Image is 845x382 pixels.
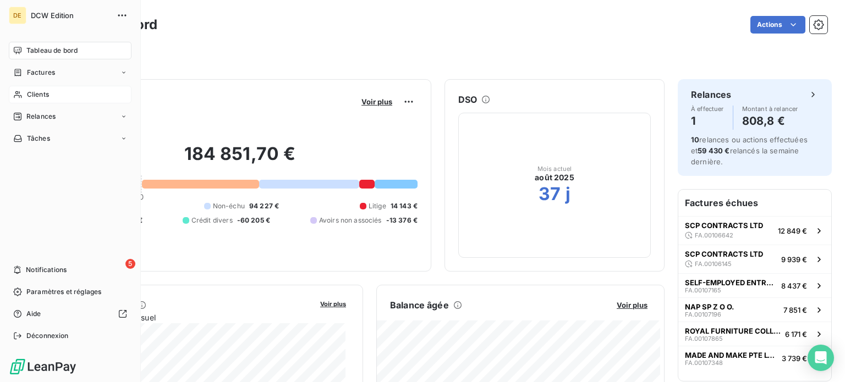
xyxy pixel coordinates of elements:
[249,201,279,211] span: 94 227 €
[742,112,798,130] h4: 808,8 €
[390,298,449,312] h6: Balance âgée
[695,261,732,267] span: FA.00106145
[535,172,574,183] span: août 2025
[26,287,101,297] span: Paramètres et réglages
[685,359,723,366] span: FA.00107348
[320,300,346,308] span: Voir plus
[566,183,570,205] h2: j
[458,93,477,106] h6: DSO
[742,106,798,112] span: Montant à relancer
[386,215,418,225] span: -13 376 €
[391,201,418,211] span: 14 143 €
[695,232,733,239] span: FA.00106642
[9,7,26,24] div: DE
[31,11,110,20] span: DCW Edition
[26,309,41,319] span: Aide
[685,326,781,335] span: ROYAL FURNITURE COLLECTION K.K
[685,278,777,287] span: SELF-EMPLOYED ENTREPRENEUR VAGANOVA [PERSON_NAME]
[319,215,382,225] span: Avoirs non associés
[9,283,131,301] a: Paramètres et réglages
[691,135,808,166] span: relances ou actions effectuées et relancés la semaine dernière.
[27,134,50,143] span: Tâches
[125,259,135,269] span: 5
[9,130,131,147] a: Tâches
[685,351,777,359] span: MADE AND MAKE PTE LTD.
[783,306,807,314] span: 7 851 €
[213,201,245,211] span: Non-échu
[782,354,807,363] span: 3 739 €
[369,201,386,211] span: Litige
[698,146,729,155] span: 59 430 €
[26,112,56,121] span: Relances
[27,90,49,99] span: Clients
[191,215,233,225] span: Crédit divers
[691,135,699,144] span: 10
[685,250,763,258] span: SCP CONTRACTS LTD
[9,108,131,125] a: Relances
[9,86,131,103] a: Clients
[237,215,270,225] span: -60 205 €
[685,287,721,294] span: FA.00107165
[781,281,807,290] span: 8 437 €
[678,346,831,370] button: MADE AND MAKE PTE LTD.FA.001073483 739 €
[613,300,651,310] button: Voir plus
[781,255,807,264] span: 9 939 €
[539,183,561,205] h2: 37
[361,97,392,106] span: Voir plus
[26,265,67,275] span: Notifications
[27,68,55,77] span: Factures
[62,143,418,176] h2: 184 851,70 €
[691,106,724,112] span: À effectuer
[358,97,396,107] button: Voir plus
[678,190,831,216] h6: Factures échues
[26,46,78,56] span: Tableau de bord
[678,216,831,245] button: SCP CONTRACTS LTDFA.0010664212 849 €
[9,305,131,323] a: Aide
[678,273,831,297] button: SELF-EMPLOYED ENTREPRENEUR VAGANOVA [PERSON_NAME]FA.001071658 437 €
[808,345,834,371] div: Open Intercom Messenger
[678,245,831,273] button: SCP CONTRACTS LTDFA.001061459 939 €
[678,297,831,322] button: NAP SP Z O O.FA.001071967 851 €
[685,335,723,342] span: FA.00107865
[317,298,349,308] button: Voir plus
[9,64,131,81] a: Factures
[678,322,831,346] button: ROYAL FURNITURE COLLECTION K.KFA.001078656 171 €
[785,330,807,339] span: 6 171 €
[750,16,805,34] button: Actions
[537,165,572,172] span: Mois actuel
[685,311,721,318] span: FA.00107196
[26,331,69,341] span: Déconnexion
[691,112,724,130] h4: 1
[139,192,144,201] span: 0
[62,312,312,323] span: Chiffre d'affaires mensuel
[617,301,648,309] span: Voir plus
[778,226,807,235] span: 12 849 €
[9,42,131,59] a: Tableau de bord
[685,302,734,311] span: NAP SP Z O O.
[691,88,731,101] h6: Relances
[685,221,763,230] span: SCP CONTRACTS LTD
[9,358,77,375] img: Logo LeanPay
